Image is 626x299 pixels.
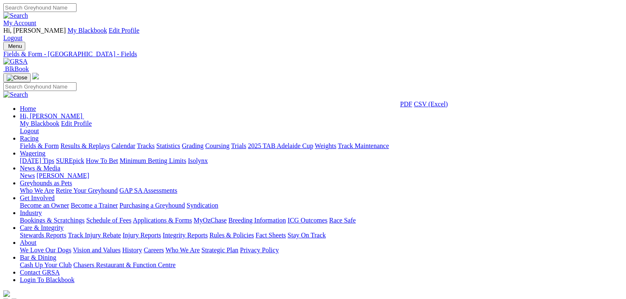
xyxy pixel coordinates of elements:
[120,202,185,209] a: Purchasing a Greyhound
[133,217,192,224] a: Applications & Forms
[20,254,56,261] a: Bar & Dining
[109,27,139,34] a: Edit Profile
[67,27,107,34] a: My Blackbook
[20,261,72,268] a: Cash Up Your Club
[20,232,66,239] a: Stewards Reports
[3,27,66,34] span: Hi, [PERSON_NAME]
[20,187,54,194] a: Who We Are
[20,217,623,224] div: Industry
[20,232,623,239] div: Care & Integrity
[3,42,25,50] button: Toggle navigation
[20,105,36,112] a: Home
[194,217,227,224] a: MyOzChase
[122,232,161,239] a: Injury Reports
[20,172,35,179] a: News
[315,142,336,149] a: Weights
[20,142,623,150] div: Racing
[86,157,118,164] a: How To Bet
[20,202,623,209] div: Get Involved
[3,91,28,98] img: Search
[86,217,131,224] a: Schedule of Fees
[156,142,180,149] a: Statistics
[3,3,77,12] input: Search
[400,100,412,108] a: PDF
[182,142,204,149] a: Grading
[20,209,42,216] a: Industry
[20,187,623,194] div: Greyhounds as Pets
[56,157,84,164] a: SUREpick
[3,65,29,72] a: BlkBook
[144,246,164,254] a: Careers
[32,73,39,79] img: logo-grsa-white.png
[256,232,286,239] a: Fact Sheets
[20,157,623,165] div: Wagering
[3,50,623,58] a: Fields & Form - [GEOGRAPHIC_DATA] - Fields
[248,142,313,149] a: 2025 TAB Adelaide Cup
[209,232,254,239] a: Rules & Policies
[73,261,175,268] a: Chasers Restaurant & Function Centre
[20,120,623,135] div: Hi, [PERSON_NAME]
[400,100,448,108] div: Download
[187,202,218,209] a: Syndication
[163,232,208,239] a: Integrity Reports
[73,246,120,254] a: Vision and Values
[137,142,155,149] a: Tracks
[20,157,54,164] a: [DATE] Tips
[20,142,59,149] a: Fields & Form
[36,172,89,179] a: [PERSON_NAME]
[71,202,118,209] a: Become a Trainer
[240,246,279,254] a: Privacy Policy
[20,224,64,231] a: Care & Integrity
[3,34,22,41] a: Logout
[3,290,10,297] img: logo-grsa-white.png
[3,58,28,65] img: GRSA
[120,157,186,164] a: Minimum Betting Limits
[20,217,84,224] a: Bookings & Scratchings
[20,150,46,157] a: Wagering
[3,82,77,91] input: Search
[228,217,286,224] a: Breeding Information
[20,120,60,127] a: My Blackbook
[20,172,623,179] div: News & Media
[20,135,38,142] a: Racing
[288,217,327,224] a: ICG Outcomes
[3,19,36,26] a: My Account
[20,194,55,201] a: Get Involved
[61,120,92,127] a: Edit Profile
[3,27,623,42] div: My Account
[3,73,31,82] button: Toggle navigation
[20,165,60,172] a: News & Media
[60,142,110,149] a: Results & Replays
[5,65,29,72] span: BlkBook
[7,74,27,81] img: Close
[120,187,177,194] a: GAP SA Assessments
[20,246,623,254] div: About
[414,100,448,108] a: CSV (Excel)
[68,232,121,239] a: Track Injury Rebate
[201,246,238,254] a: Strategic Plan
[20,112,84,120] a: Hi, [PERSON_NAME]
[205,142,230,149] a: Coursing
[111,142,135,149] a: Calendar
[3,12,28,19] img: Search
[20,239,36,246] a: About
[188,157,208,164] a: Isolynx
[20,127,39,134] a: Logout
[20,202,69,209] a: Become an Owner
[288,232,326,239] a: Stay On Track
[329,217,355,224] a: Race Safe
[20,112,82,120] span: Hi, [PERSON_NAME]
[20,269,60,276] a: Contact GRSA
[56,187,118,194] a: Retire Your Greyhound
[20,261,623,269] div: Bar & Dining
[20,276,74,283] a: Login To Blackbook
[122,246,142,254] a: History
[8,43,22,49] span: Menu
[338,142,389,149] a: Track Maintenance
[20,179,72,187] a: Greyhounds as Pets
[20,246,71,254] a: We Love Our Dogs
[231,142,246,149] a: Trials
[165,246,200,254] a: Who We Are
